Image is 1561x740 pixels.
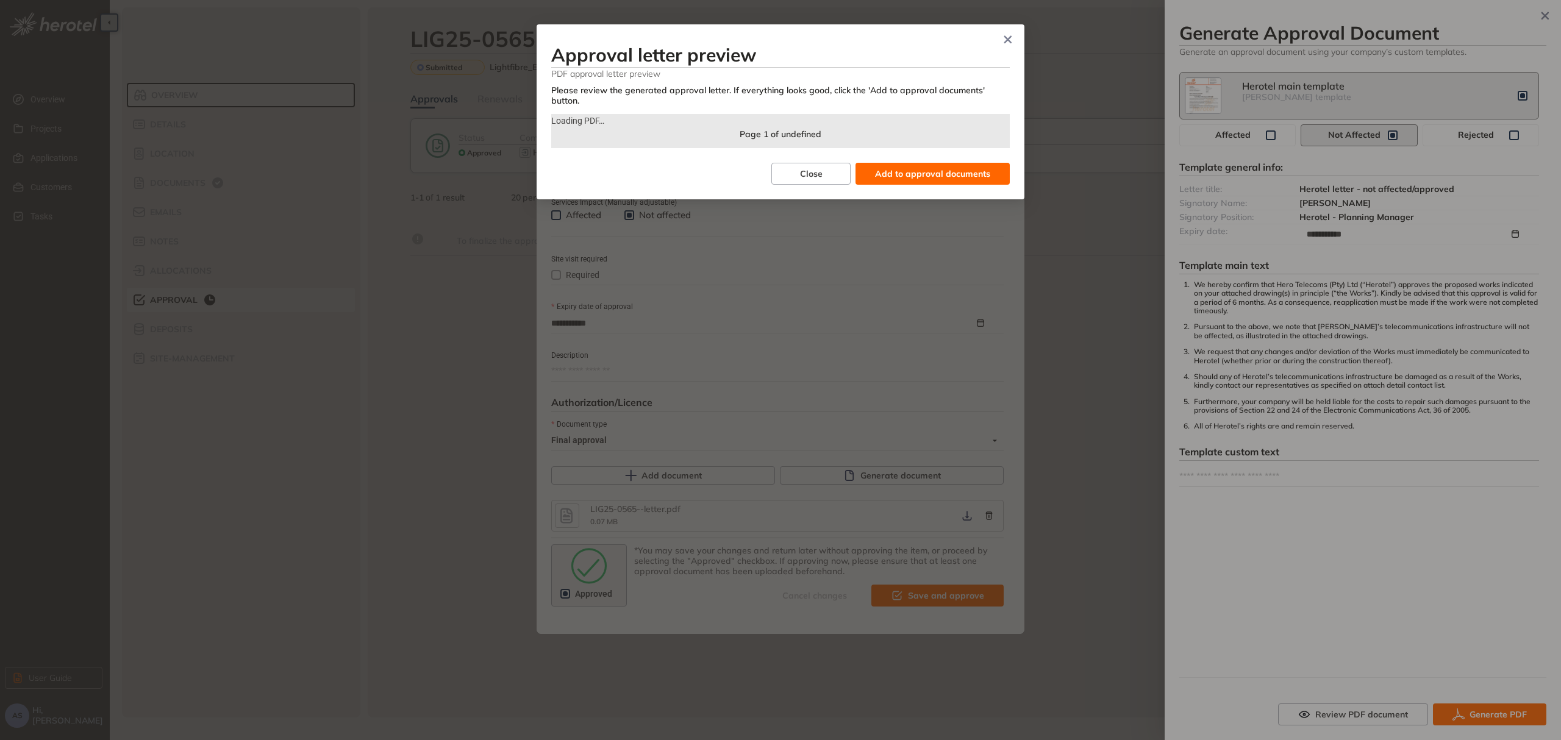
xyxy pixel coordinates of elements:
span: Page 1 of undefined [740,129,821,140]
span: PDF approval letter preview [551,68,1010,79]
span: Close [800,167,823,180]
div: Loading PDF… [551,114,1010,127]
div: Please review the generated approval letter. If everything looks good, click the 'Add to approval... [551,85,1010,106]
button: Close [771,163,851,185]
button: Add to approval documents [856,163,1010,185]
h3: Approval letter preview [551,44,1010,66]
span: Add to approval documents [875,167,990,180]
button: Close [991,24,1024,57]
